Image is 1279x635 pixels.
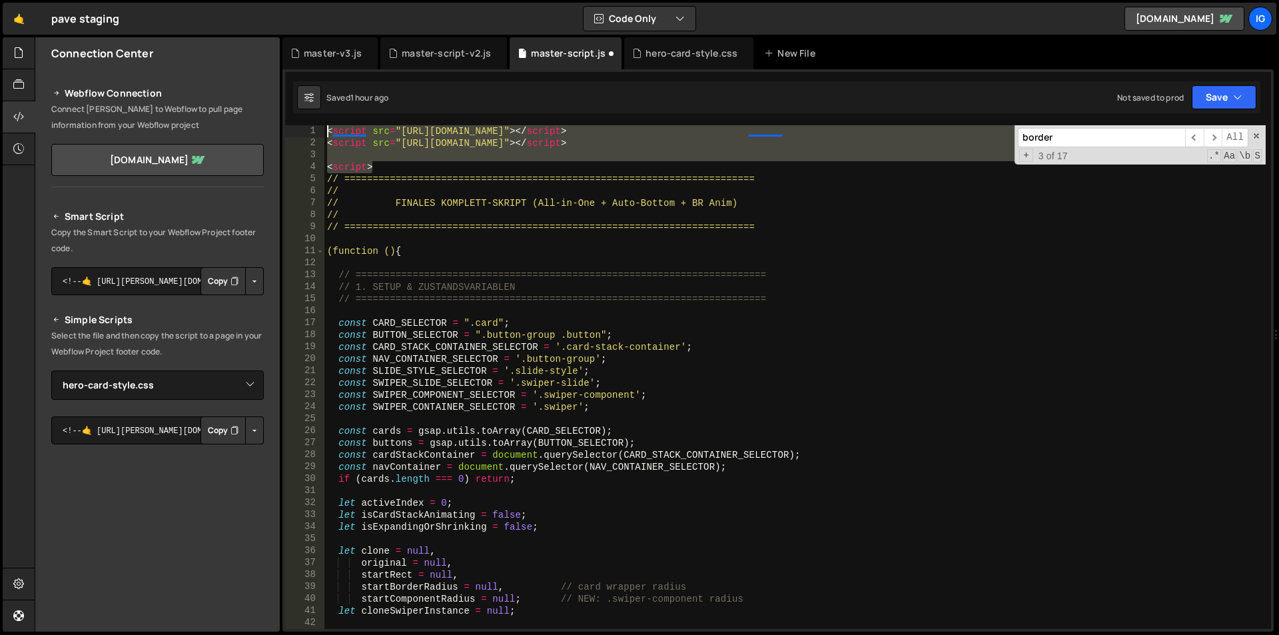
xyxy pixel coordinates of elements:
div: 27 [285,437,324,449]
div: 34 [285,521,324,533]
div: 22 [285,377,324,389]
div: 32 [285,497,324,509]
div: Button group with nested dropdown [201,267,264,295]
button: Copy [201,267,246,295]
h2: Simple Scripts [51,312,264,328]
div: 29 [285,461,324,473]
p: Select the file and then copy the script to a page in your Webflow Project footer code. [51,328,264,360]
div: 6 [285,185,324,197]
a: [DOMAIN_NAME] [51,144,264,176]
div: 15 [285,293,324,305]
div: 9 [285,221,324,233]
div: 19 [285,341,324,353]
div: 14 [285,281,324,293]
span: Toggle Replace mode [1019,149,1033,162]
span: ​ [1185,128,1204,147]
div: 7 [285,197,324,209]
input: Search for [1018,128,1185,147]
div: 11 [285,245,324,257]
div: 30 [285,473,324,485]
div: 18 [285,329,324,341]
textarea: <!--🤙 [URL][PERSON_NAME][DOMAIN_NAME]> <script>document.addEventListener("DOMContentLoaded", func... [51,267,264,295]
div: 28 [285,449,324,461]
span: ​ [1204,128,1222,147]
h2: Smart Script [51,209,264,225]
div: 38 [285,569,324,581]
div: 21 [285,365,324,377]
h2: Connection Center [51,46,153,61]
span: Alt-Enter [1222,128,1248,147]
div: 1 hour ago [350,92,389,103]
textarea: <!--🤙 [URL][PERSON_NAME][DOMAIN_NAME]> <script>document.addEventListener("DOMContentLoaded", func... [51,416,264,444]
span: Whole Word Search [1238,149,1252,163]
div: Saved [326,92,388,103]
div: 35 [285,533,324,545]
div: 41 [285,605,324,617]
div: 23 [285,389,324,401]
p: Copy the Smart Script to your Webflow Project footer code. [51,225,264,257]
button: Code Only [584,7,695,31]
div: 4 [285,161,324,173]
div: master-script.js [531,47,606,60]
div: 25 [285,413,324,425]
div: 40 [285,593,324,605]
div: master-v3.js [304,47,362,60]
div: hero-card-style.css [645,47,737,60]
div: 26 [285,425,324,437]
div: 31 [285,485,324,497]
div: 2 [285,137,324,149]
a: ig [1248,7,1272,31]
div: master-script-v2.js [402,47,491,60]
button: Copy [201,416,246,444]
div: 10 [285,233,324,245]
span: CaseSensitive Search [1222,149,1236,163]
div: 33 [285,509,324,521]
p: Connect [PERSON_NAME] to Webflow to pull page information from your Webflow project [51,101,264,133]
iframe: YouTube video player [51,466,265,586]
div: 36 [285,545,324,557]
span: RegExp Search [1207,149,1221,163]
div: 17 [285,317,324,329]
h2: Webflow Connection [51,85,264,101]
div: pave staging [51,11,119,27]
span: 3 of 17 [1033,150,1073,162]
a: [DOMAIN_NAME] [1124,7,1244,31]
div: 3 [285,149,324,161]
div: 42 [285,617,324,629]
div: 8 [285,209,324,221]
div: 16 [285,305,324,317]
div: 5 [285,173,324,185]
button: Save [1192,85,1256,109]
div: 12 [285,257,324,269]
div: Not saved to prod [1117,92,1184,103]
div: 13 [285,269,324,281]
div: 24 [285,401,324,413]
div: Button group with nested dropdown [201,416,264,444]
span: Search In Selection [1253,149,1262,163]
div: 20 [285,353,324,365]
div: New File [764,47,820,60]
a: 🤙 [3,3,35,35]
div: 37 [285,557,324,569]
div: 1 [285,125,324,137]
div: 39 [285,581,324,593]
